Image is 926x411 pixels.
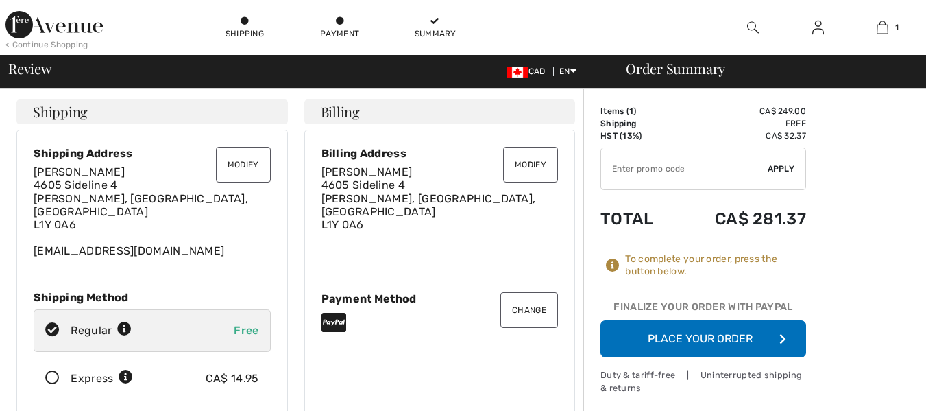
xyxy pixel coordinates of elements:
img: My Bag [877,19,888,36]
img: Canadian Dollar [507,67,528,78]
span: [PERSON_NAME] [321,165,413,178]
td: Items ( ) [600,105,676,117]
div: Billing Address [321,147,559,160]
a: Sign In [801,19,835,36]
img: search the website [747,19,759,36]
span: Shipping [33,105,88,119]
a: 1 [851,19,914,36]
span: 4605 Sideline 4 [PERSON_NAME], [GEOGRAPHIC_DATA], [GEOGRAPHIC_DATA] L1Y 0A6 [34,178,248,231]
div: Shipping [224,27,265,40]
span: 4605 Sideline 4 [PERSON_NAME], [GEOGRAPHIC_DATA], [GEOGRAPHIC_DATA] L1Y 0A6 [321,178,536,231]
td: Free [676,117,806,130]
img: My Info [812,19,824,36]
div: Payment [319,27,361,40]
span: Apply [768,163,795,175]
div: Regular [71,322,132,339]
span: 1 [629,106,633,116]
div: To complete your order, press the button below. [625,253,806,278]
td: CA$ 249.00 [676,105,806,117]
div: Payment Method [321,292,559,305]
button: Place Your Order [600,320,806,357]
div: Shipping Method [34,291,271,304]
div: Summary [415,27,456,40]
div: Finalize Your Order with PayPal [600,300,806,320]
td: CA$ 32.37 [676,130,806,142]
span: Review [8,62,51,75]
div: < Continue Shopping [5,38,88,51]
td: Total [600,196,676,242]
td: Shipping [600,117,676,130]
input: Promo code [601,148,768,189]
button: Modify [503,147,558,183]
div: Duty & tariff-free | Uninterrupted shipping & returns [600,368,806,395]
div: CA$ 14.95 [206,371,259,387]
span: CAD [507,67,551,76]
span: Billing [321,105,360,119]
td: CA$ 281.37 [676,196,806,242]
span: 1 [895,21,899,34]
button: Change [500,292,558,328]
div: Order Summary [609,62,918,75]
span: [PERSON_NAME] [34,165,125,178]
span: Free [234,324,258,337]
span: EN [559,67,576,76]
div: Shipping Address [34,147,271,160]
td: HST (13%) [600,130,676,142]
img: 1ère Avenue [5,11,103,38]
div: Express [71,371,133,387]
div: [EMAIL_ADDRESS][DOMAIN_NAME] [34,165,271,257]
button: Modify [216,147,271,183]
